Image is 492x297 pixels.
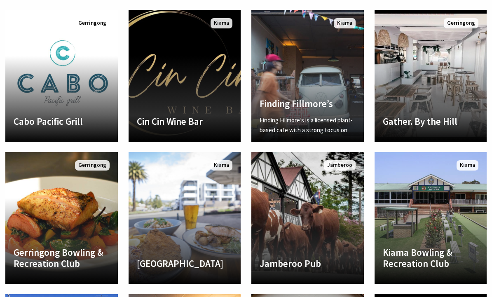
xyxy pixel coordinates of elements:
[129,10,241,142] a: Another Image Used Cin Cin Wine Bar Kiama
[375,10,487,142] a: Another Image Used Gather. By the Hill Gerringong
[137,258,233,269] h4: [GEOGRAPHIC_DATA]
[14,116,110,127] h4: Cabo Pacific Grill
[260,115,356,145] p: Finding Fillmore’s is a licensed plant-based cafe with a strong focus on art and…
[383,116,479,127] h4: Gather. By the Hill
[211,18,232,28] span: Kiama
[457,160,478,171] span: Kiama
[444,18,478,28] span: Gerringong
[75,160,110,171] span: Gerringong
[5,152,118,284] a: Another Image Used Gerringong Bowling & Recreation Club Gerringong
[260,258,356,269] h4: Jamberoo Pub
[129,152,241,284] a: Another Image Used [GEOGRAPHIC_DATA] Kiama
[324,160,356,171] span: Jamberoo
[334,18,356,28] span: Kiama
[383,247,479,269] h4: Kiama Bowling & Recreation Club
[251,10,364,142] a: Finding Fillmore’s Finding Fillmore’s is a licensed plant-based cafe with a strong focus on art a...
[137,116,233,127] h4: Cin Cin Wine Bar
[75,18,110,28] span: Gerringong
[5,10,118,142] a: Another Image Used Cabo Pacific Grill Gerringong
[375,152,487,284] a: Another Image Used Kiama Bowling & Recreation Club Kiama
[211,160,232,171] span: Kiama
[251,152,364,284] a: Another Image Used Jamberoo Pub Jamberoo
[260,98,356,110] h4: Finding Fillmore’s
[14,247,110,269] h4: Gerringong Bowling & Recreation Club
